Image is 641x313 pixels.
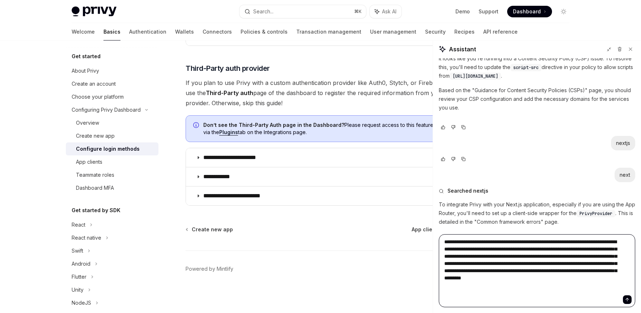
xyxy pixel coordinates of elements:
[203,121,439,136] span: Please request access to this feature via the tab on the Integrations page.
[193,122,200,129] svg: Info
[483,23,518,40] a: API reference
[76,119,99,127] div: Overview
[186,78,446,108] span: If you plan to use Privy with a custom authentication provider like Auth0, Stytch, or Firebase, u...
[412,226,446,233] a: App clients
[66,129,158,142] a: Create new app
[439,86,635,112] p: Based on the "Guidance for Content Security Policies (CSPs)" page, you should review your CSP con...
[72,273,86,281] div: Flutter
[513,65,539,70] span: script-src
[66,181,158,194] a: Dashboard MFA
[72,206,120,215] h5: Get started by SDK
[66,90,158,103] a: Choose your platform
[439,232,635,249] p: For a practical example, you can refer to the Next.js starter repo, which is linked in several do...
[439,200,635,226] p: To integrate Privy with your Next.js application, especially if you are using the App Router, you...
[580,211,612,216] span: PrivyProvider
[76,171,114,179] div: Teammate roles
[72,106,141,114] div: Configuring Privy Dashboard
[253,7,273,16] div: Search...
[186,63,270,73] span: Third-Party auth provider
[72,220,85,229] div: React
[76,158,102,166] div: App clients
[72,246,83,255] div: Swift
[72,7,116,17] img: light logo
[425,23,446,40] a: Security
[219,129,238,136] a: Plugins
[72,93,124,101] div: Choose your platform
[479,8,498,15] a: Support
[72,52,101,61] h5: Get started
[186,265,233,273] a: Powered by Mintlify
[620,171,630,179] div: next
[370,23,416,40] a: User management
[175,23,194,40] a: Wallets
[66,77,158,90] a: Create an account
[239,5,366,18] button: Search...⌘K
[203,122,344,128] strong: Don’t see the Third-Party Auth page in the Dashboard?
[623,295,632,304] button: Send message
[507,6,552,17] a: Dashboard
[382,8,396,15] span: Ask AI
[439,187,635,194] button: Searched nextjs
[76,132,115,140] div: Create new app
[72,23,95,40] a: Welcome
[616,140,630,147] div: nextjs
[186,226,233,233] a: Create new app
[241,23,288,40] a: Policies & controls
[354,9,362,14] span: ⌘ K
[447,187,488,194] span: Searched nextjs
[66,155,158,168] a: App clients
[192,226,233,233] span: Create new app
[296,23,361,40] a: Transaction management
[66,64,158,77] a: About Privy
[72,67,99,75] div: About Privy
[66,168,158,181] a: Teammate roles
[513,8,541,15] span: Dashboard
[454,23,475,40] a: Recipes
[72,80,116,88] div: Create an account
[72,299,91,307] div: NodeJS
[206,89,253,97] strong: Third-Party auth
[129,23,166,40] a: Authentication
[439,54,635,80] p: It looks like you're running into a Content Security Policy (CSP) issue. To resolve this, you'll ...
[412,226,440,233] span: App clients
[453,73,498,79] span: [URL][DOMAIN_NAME]
[103,23,120,40] a: Basics
[449,45,476,53] span: Assistant
[72,286,84,294] div: Unity
[203,23,232,40] a: Connectors
[72,260,90,268] div: Android
[370,5,402,18] button: Ask AI
[76,145,140,153] div: Configure login methods
[66,116,158,129] a: Overview
[72,233,101,242] div: React native
[66,142,158,155] a: Configure login methods
[76,184,114,192] div: Dashboard MFA
[558,6,569,17] button: Toggle dark mode
[455,8,470,15] a: Demo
